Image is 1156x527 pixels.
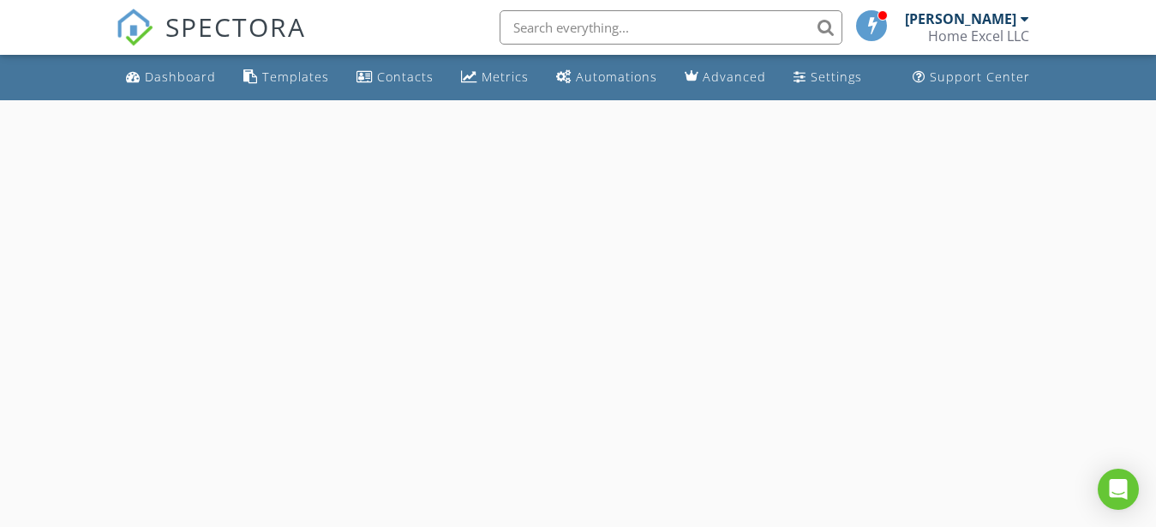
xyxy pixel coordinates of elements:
div: Contacts [377,69,434,85]
div: Support Center [930,69,1030,85]
a: Templates [237,62,336,93]
a: Dashboard [119,62,223,93]
a: Metrics [454,62,536,93]
div: Settings [811,69,862,85]
a: Settings [787,62,869,93]
input: Search everything... [500,10,842,45]
div: Metrics [482,69,529,85]
a: Support Center [906,62,1037,93]
a: Automations (Basic) [549,62,664,93]
div: [PERSON_NAME] [905,10,1016,27]
img: The Best Home Inspection Software - Spectora [116,9,153,46]
a: Advanced [678,62,773,93]
div: Dashboard [145,69,216,85]
div: Open Intercom Messenger [1098,469,1139,510]
div: Advanced [703,69,766,85]
div: Automations [576,69,657,85]
a: Contacts [350,62,440,93]
div: Home Excel LLC [928,27,1029,45]
span: SPECTORA [165,9,306,45]
div: Templates [262,69,329,85]
a: SPECTORA [116,23,306,59]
